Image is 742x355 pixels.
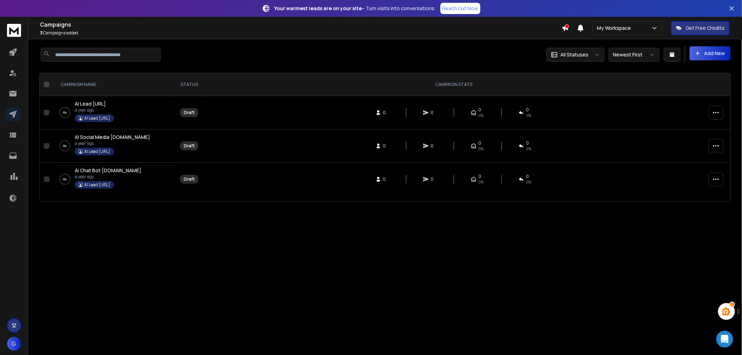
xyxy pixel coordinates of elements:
[526,146,532,152] span: 0%
[440,3,480,14] a: Reach Out Now
[609,48,660,62] button: Newest First
[671,21,730,35] button: Get Free Credits
[479,174,481,179] span: 0
[7,337,21,351] button: G
[690,46,731,60] button: Add New
[597,25,634,32] p: My Workspace
[63,176,67,183] p: 0 %
[63,109,67,116] p: 0 %
[75,167,141,174] a: Ai Chat Bot [DOMAIN_NAME]
[479,179,484,185] span: 0%
[40,30,42,36] span: 3
[479,113,484,118] span: 0%
[84,182,110,188] p: AI Lead [URL]
[75,134,150,141] a: AI Social Media [DOMAIN_NAME]
[52,129,175,163] td: 0%AI Social Media [DOMAIN_NAME]a year agoAI Lead [URL]
[716,331,733,348] div: Open Intercom Messenger
[75,134,150,140] span: AI Social Media [DOMAIN_NAME]
[686,25,725,32] p: Get Free Credits
[40,20,562,29] h1: Campaigns
[175,73,203,96] th: STATUS
[203,73,704,96] th: CAMPAIGN STATS
[383,110,390,115] span: 0
[75,174,141,180] p: a year ago
[275,5,362,12] strong: Your warmest leads are on your site
[431,143,438,149] span: 0
[275,5,435,12] p: – Turn visits into conversations
[184,110,195,115] div: Draft
[526,140,529,146] span: 0
[52,96,175,129] td: 0%AI Lead [URL]a year agoAI Lead [URL]
[52,73,175,96] th: CAMPAIGN NAME
[84,149,110,154] p: AI Lead [URL]
[52,163,175,196] td: 0%Ai Chat Bot [DOMAIN_NAME]a year agoAI Lead [URL]
[63,142,67,149] p: 0 %
[7,24,21,37] img: logo
[431,110,438,115] span: 0
[479,140,481,146] span: 0
[75,100,106,107] a: AI Lead [URL]
[184,176,195,182] div: Draft
[40,30,562,36] p: Campaigns added
[184,143,195,149] div: Draft
[526,179,532,185] span: 0%
[84,115,110,121] p: AI Lead [URL]
[479,107,481,113] span: 0
[479,146,484,152] span: 0%
[561,51,589,58] p: All Statuses
[75,141,150,146] p: a year ago
[383,176,390,182] span: 0
[443,5,478,12] p: Reach Out Now
[526,174,529,179] span: 0
[526,113,532,118] span: 0%
[75,107,114,113] p: a year ago
[431,176,438,182] span: 0
[383,143,390,149] span: 0
[526,107,529,113] span: 0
